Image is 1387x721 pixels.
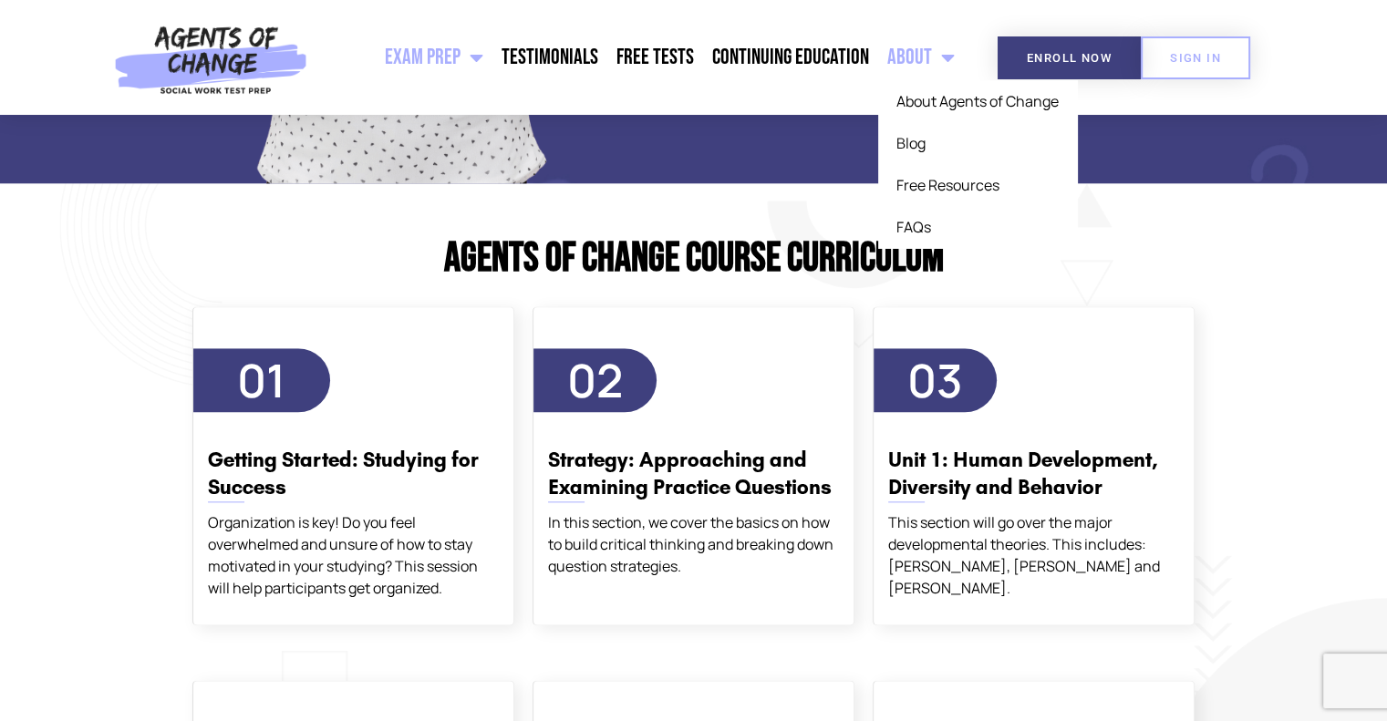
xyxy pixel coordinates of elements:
a: About [878,35,964,80]
a: Exam Prep [376,35,492,80]
a: About Agents of Change [878,80,1077,122]
div: Organization is key! Do you feel overwhelmed and unsure of how to stay motivated in your studying... [208,511,499,599]
a: Free Tests [607,35,703,80]
span: SIGN IN [1170,52,1221,64]
a: Blog [878,122,1077,164]
a: SIGN IN [1141,36,1250,79]
nav: Menu [316,35,964,80]
h3: Strategy: Approaching and Examining Practice Questions [548,447,839,501]
span: Enroll Now [1027,52,1112,64]
h2: Agents of Change Course Curriculum [183,238,1205,279]
ul: About [878,80,1077,248]
span: 03 [907,349,963,411]
a: Testimonials [492,35,607,80]
div: In this section, we cover the basics on how to build critical thinking and breaking down question... [548,511,839,577]
h3: Getting Started: Studying for Success [208,447,499,501]
a: Free Resources [878,164,1077,206]
div: This section will go over the major developmental theories. This includes: [PERSON_NAME], [PERSON... [888,511,1179,599]
a: Enroll Now [998,36,1141,79]
a: FAQs [878,206,1077,248]
a: Continuing Education [703,35,878,80]
span: 02 [567,349,623,411]
span: 01 [237,349,285,411]
h3: Unit 1: Human Development, Diversity and Behavior [888,447,1179,501]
